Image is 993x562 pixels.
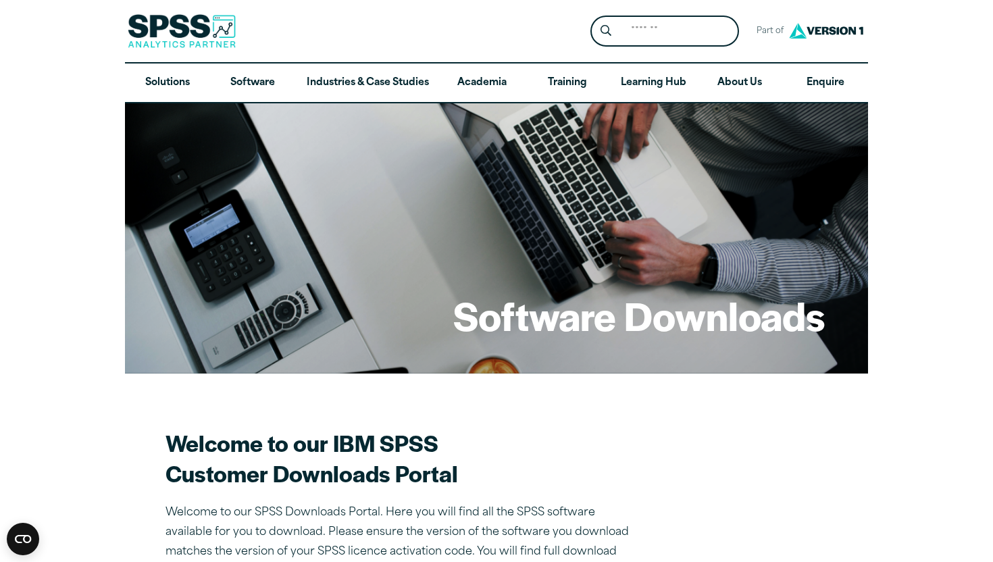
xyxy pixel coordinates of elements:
[750,22,786,41] span: Part of
[7,523,39,555] button: Open CMP widget
[610,63,697,103] a: Learning Hub
[525,63,610,103] a: Training
[210,63,295,103] a: Software
[590,16,739,47] form: Site Header Search Form
[594,19,619,44] button: Search magnifying glass icon
[783,63,868,103] a: Enquire
[453,289,825,342] h1: Software Downloads
[697,63,782,103] a: About Us
[786,18,867,43] img: Version1 Logo
[601,25,611,36] svg: Search magnifying glass icon
[125,63,210,103] a: Solutions
[296,63,440,103] a: Industries & Case Studies
[440,63,525,103] a: Academia
[128,14,236,48] img: SPSS Analytics Partner
[165,428,638,488] h2: Welcome to our IBM SPSS Customer Downloads Portal
[125,63,868,103] nav: Desktop version of site main menu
